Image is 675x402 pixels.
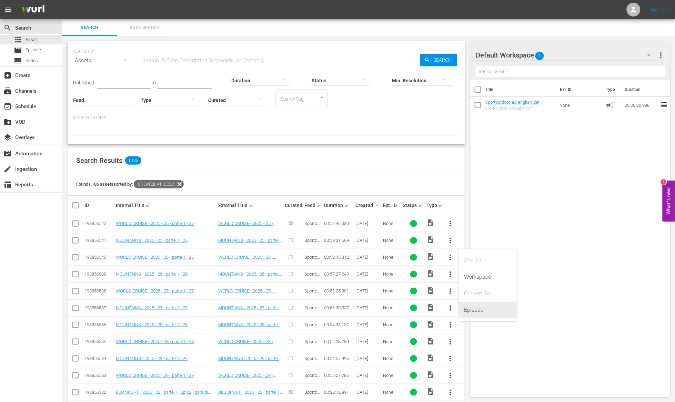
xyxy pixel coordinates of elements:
th: Title [485,80,556,99]
div: [DATE] [356,373,381,378]
span: more_vert [446,388,455,396]
div: [DATE] [356,339,381,344]
img: ans4CAIJ8jUAAAAAAAAAAAAAAAAAAAAAAAAgQb4GAAAAAAAAAAAAAAAAAAAAAAAAJMjXAAAAAAAAAAAAAAAAAAAAAAAAgAT5G... [17,2,50,18]
div: Convert To... [464,285,511,302]
a: MOUNTAINS - 2025 - 29 - parte 1 - 29 [116,356,188,361]
span: Search [431,54,457,66]
div: External Title [218,201,283,209]
span: sort [249,202,255,208]
button: more_vert [442,367,459,384]
div: Episode [464,302,511,318]
div: 00:52:45.312 [324,255,354,260]
div: 193856539 [84,271,114,277]
div: Type [426,201,440,209]
span: more_vert [446,287,455,295]
span: Sportoutdoor TV [305,255,321,265]
span: sort [317,202,323,208]
div: None [383,356,401,361]
div: [DATE] [356,221,381,226]
button: more_vert [442,300,459,316]
a: MOUNTAINS - 2025 - 27 - parte 1 - 27 [116,305,188,310]
a: WORLD CRUISE - 2025 - 29 - parte 1 - 29 [218,373,276,383]
span: Sportoutdoor TV [305,390,321,400]
button: more_vert [442,266,459,282]
span: Sportoutdoor TV [305,221,321,231]
span: more_vert [446,304,455,312]
span: more_vert [446,338,455,346]
div: None [383,271,401,277]
span: 1 [535,49,544,63]
span: more_vert [446,354,455,363]
a: MOUNTAINS - 2025 - 29 - parte 1 - 29 [218,356,282,366]
span: Create [3,71,12,80]
div: 00:52:25.301 [324,288,354,293]
span: Asset [26,36,37,43]
span: sort [344,202,351,208]
div: None [383,339,401,344]
span: Video [426,354,435,362]
button: more_vert [442,333,459,350]
div: 2 [661,179,666,185]
a: MOUNTAINS - 2025 - 27 - parte 1 - 27 [218,305,282,316]
span: keyboard_arrow_down [374,202,381,208]
div: 193856537 [84,305,114,310]
div: Workspace [464,269,511,285]
span: more_vert [446,219,455,228]
span: VOD [3,118,12,126]
div: [DATE] [356,305,381,310]
span: Created At: desc [134,180,175,188]
span: Schedule [3,102,12,111]
span: more_vert [446,270,455,278]
span: Published: [73,80,95,85]
div: 00:28:12.891 [324,390,354,395]
span: Sportoutdoor TV [305,373,321,383]
span: Search [66,24,113,32]
div: Assets [73,51,134,70]
span: Reports [3,181,12,189]
th: Ext. ID [556,80,602,99]
a: WORLD CRUISE - 2025 - 25 - parte 1 - 25 [116,221,194,226]
div: [DATE] [356,288,381,293]
a: MOUNTAINS - 2025 - 25 - parte 1 - 25 [116,238,188,243]
button: more_vert [442,232,459,249]
span: more_vert [446,253,455,261]
span: sort [145,202,152,208]
div: 193856535 [84,339,114,344]
span: sort [438,202,444,208]
button: more_vert [442,249,459,266]
div: Created [356,201,381,209]
th: Type [602,80,621,99]
button: more_vert [442,317,459,333]
a: MOUNTAINS - 2025 - 26 - parte 1 - 26 [218,271,282,282]
span: video_file [426,252,435,261]
div: 00:59:31.669 [324,238,354,243]
div: None [383,238,401,243]
a: MOUNTAINS - 2025 - 25 - parte 1 - 25 [218,238,282,248]
span: Series [14,56,22,65]
div: 00:54:57.995 [324,356,354,361]
span: more_vert [446,321,455,329]
div: 00:57:46.330 [324,221,354,226]
span: Overlays [3,133,12,142]
div: [DATE] [356,238,381,243]
a: WORLD CRUISE - 2025 - 28 - parte 1 - 28 [218,339,276,349]
span: Sportoutdoor TV [305,356,321,366]
a: Sportoutdoor-ad-english-def [485,100,540,105]
span: Sportoutdoor TV [305,238,321,248]
span: Video [426,219,435,227]
div: Internal Title [116,201,216,209]
a: MOUNTAINS - 2025 - 28 - parte 1 - 28 [116,322,188,327]
span: sort [418,202,424,208]
button: more_vert [442,350,459,367]
span: Video [426,371,435,379]
a: WORLD CRUISE - 2025 - 25 - parte 1 - 25 [218,221,276,231]
span: Channels [3,87,12,95]
a: MOUNTAINS - 2025 - 28 - parte 1 - 28 [218,322,282,332]
div: Add To... [464,252,511,269]
button: more_vert [657,47,665,63]
button: more_vert [442,384,459,401]
span: more_vert [446,236,455,245]
div: 193856536 [84,322,114,327]
div: 193856541 [84,238,114,243]
div: Status [403,201,424,209]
